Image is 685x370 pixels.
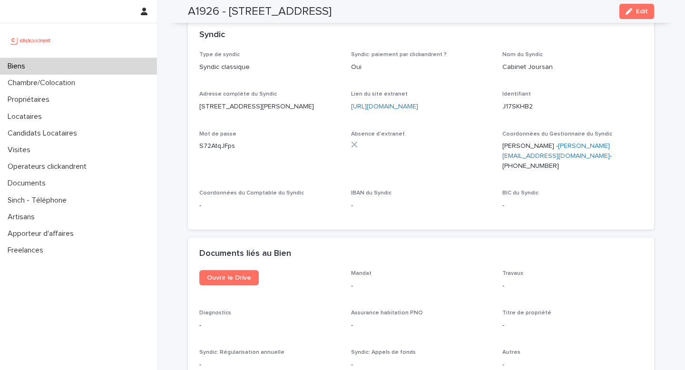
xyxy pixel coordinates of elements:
p: Cabinet Joursan [502,62,643,72]
p: [PERSON_NAME] - [502,141,643,171]
p: - [502,281,643,291]
p: Sinch - Téléphone [4,196,74,205]
span: IBAN du Syndic [351,190,391,196]
p: Apporteur d'affaires [4,229,81,238]
h2: Syndic [199,30,225,40]
p: Biens [4,62,33,71]
p: - [199,360,340,370]
p: - [199,321,340,331]
p: J17SKHB2 [502,102,643,112]
p: Chambre/Colocation [4,78,83,88]
span: Assurance habitation PNO [351,310,423,316]
p: Freelances [4,246,51,255]
p: Propriétaires [4,95,57,104]
p: - [351,360,491,370]
span: Nom du Syndic [502,52,543,58]
span: Mandat [351,271,372,276]
span: Ouvrir le Drive [207,274,251,281]
span: Travaux [502,271,523,276]
h2: A1926 - [STREET_ADDRESS] [188,5,332,19]
p: Artisans [4,213,42,222]
span: Diagnostics [199,310,231,316]
span: Autres [502,350,520,355]
span: Absence d'extranet [351,131,405,137]
span: Syndic: Régularisation annuelle [199,350,284,355]
span: Syndic: paiement par clickandrent ? [351,52,447,58]
h2: Documents liés au Bien [199,249,291,259]
span: Titre de propriété [502,310,551,316]
span: Identifiant [502,91,531,97]
span: Coordonnées du Comptable du Syndic [199,190,304,196]
span: Edit [636,8,648,15]
a: Ouvrir le Drive [199,270,259,285]
a: [URL][DOMAIN_NAME] [351,103,418,110]
span: Adresse complète du Syndic [199,91,277,97]
span: Type de syndic [199,52,240,58]
ringover-84e06f14122c: - [502,153,612,169]
p: Documents [4,179,53,188]
img: UCB0brd3T0yccxBKYDjQ [8,31,54,50]
a: [PERSON_NAME][EMAIL_ADDRESS][DOMAIN_NAME] [502,143,610,159]
p: - [502,201,643,211]
p: - [502,360,643,370]
span: Mot de passe [199,131,236,137]
p: Operateurs clickandrent [4,162,94,171]
ringoverc2c-84e06f14122c: Call with Ringover [502,163,559,169]
p: Locataires [4,112,49,121]
p: - [351,281,491,291]
p: - [351,321,491,331]
p: Oui [351,62,491,72]
span: Syndic: Appels de fonds [351,350,416,355]
span: Lien du site extranet [351,91,408,97]
p: - [199,201,340,211]
p: [STREET_ADDRESS][PERSON_NAME] [199,102,340,112]
p: - [351,201,491,211]
span: Coordonnées du Gestionnaire du Syndic [502,131,612,137]
p: - [502,321,643,331]
ringoverc2c-number-84e06f14122c: [PHONE_NUMBER] [502,163,559,169]
p: Visites [4,146,38,155]
p: S72AtqJFps [199,141,340,151]
p: Syndic classique [199,62,340,72]
p: Candidats Locataires [4,129,85,138]
span: BIC du Syndic [502,190,538,196]
button: Edit [619,4,654,19]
